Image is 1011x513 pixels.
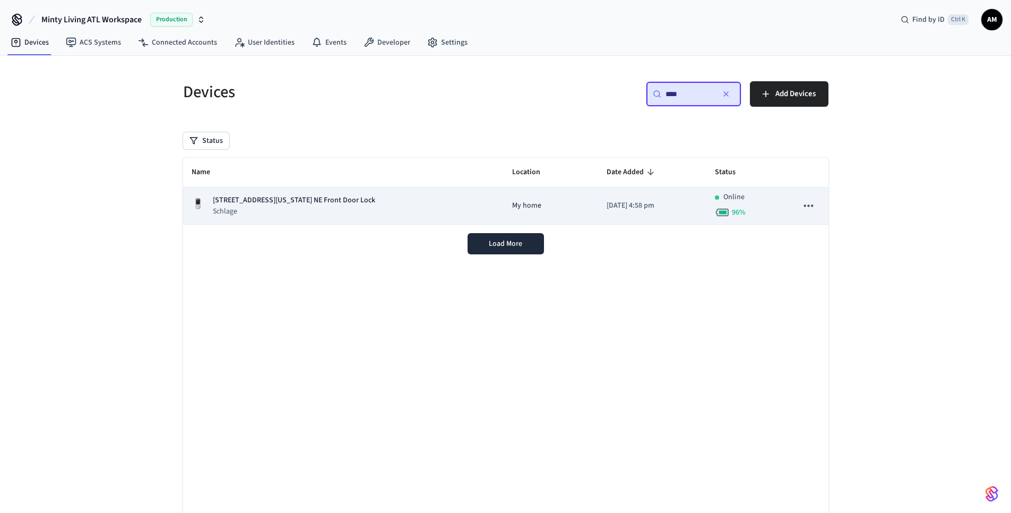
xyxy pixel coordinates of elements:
table: sticky table [183,158,828,225]
span: Minty Living ATL Workspace [41,13,142,26]
p: [STREET_ADDRESS][US_STATE] NE Front Door Lock [213,195,375,206]
button: Load More [468,233,544,254]
span: Ctrl K [948,14,969,25]
h5: Devices [183,81,499,103]
img: Yale Assure Touchscreen Wifi Smart Lock, Satin Nickel, Front [192,198,204,210]
p: [DATE] 4:58 pm [607,200,698,211]
span: My home [512,200,541,211]
img: SeamLogoGradient.69752ec5.svg [986,485,998,502]
a: User Identities [226,33,303,52]
span: Name [192,164,224,181]
p: Online [723,192,745,203]
button: AM [981,9,1003,30]
p: Schlage [213,206,375,217]
span: Date Added [607,164,658,181]
button: Add Devices [750,81,828,107]
span: Status [715,164,749,181]
span: Find by ID [912,14,945,25]
a: Devices [2,33,57,52]
span: Location [512,164,554,181]
span: AM [982,10,1001,29]
a: Settings [419,33,476,52]
a: ACS Systems [57,33,129,52]
a: Connected Accounts [129,33,226,52]
span: 96 % [732,207,746,218]
span: Production [150,13,193,27]
span: Load More [489,238,522,249]
a: Events [303,33,355,52]
a: Developer [355,33,419,52]
div: Find by IDCtrl K [892,10,977,29]
span: Add Devices [775,87,816,101]
button: Status [183,132,229,149]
